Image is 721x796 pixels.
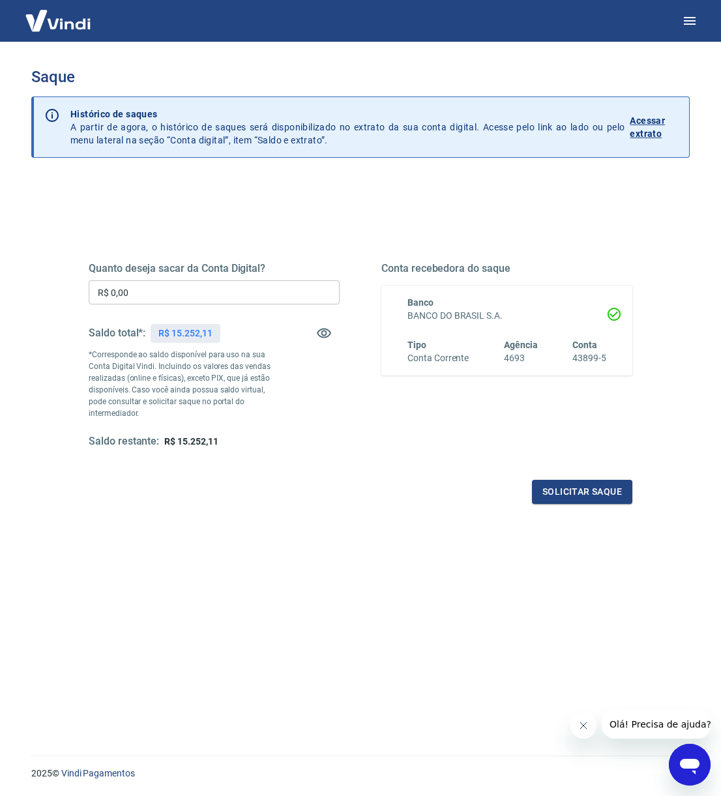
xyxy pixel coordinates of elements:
[70,108,625,121] p: Histórico de saques
[504,351,538,365] h6: 4693
[407,351,469,365] h6: Conta Corrente
[89,262,340,275] h5: Quanto deseja sacar da Conta Digital?
[31,68,690,86] h3: Saque
[602,710,711,739] iframe: Mensagem da empresa
[504,340,538,350] span: Agência
[8,9,110,20] span: Olá! Precisa de ajuda?
[630,108,679,147] a: Acessar extrato
[61,768,135,778] a: Vindi Pagamentos
[89,349,277,419] p: *Corresponde ao saldo disponível para uso na sua Conta Digital Vindi. Incluindo os valores das ve...
[381,262,632,275] h5: Conta recebedora do saque
[669,744,711,786] iframe: Botão para abrir a janela de mensagens
[31,767,690,780] p: 2025 ©
[164,436,218,447] span: R$ 15.252,11
[532,480,632,504] button: Solicitar saque
[572,351,606,365] h6: 43899-5
[70,108,625,147] p: A partir de agora, o histórico de saques será disponibilizado no extrato da sua conta digital. Ac...
[89,435,159,449] h5: Saldo restante:
[630,114,679,140] p: Acessar extrato
[16,1,100,40] img: Vindi
[407,309,606,323] h6: BANCO DO BRASIL S.A.
[407,340,426,350] span: Tipo
[407,297,434,308] span: Banco
[89,327,145,340] h5: Saldo total*:
[570,713,596,739] iframe: Fechar mensagem
[572,340,597,350] span: Conta
[158,327,212,340] p: R$ 15.252,11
